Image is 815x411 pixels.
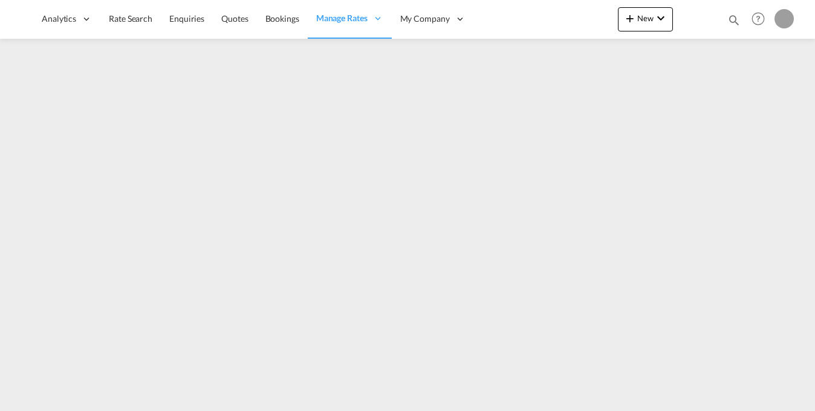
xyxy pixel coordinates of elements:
[727,13,741,27] md-icon: icon-magnify
[169,13,204,24] span: Enquiries
[748,8,768,29] span: Help
[400,13,450,25] span: My Company
[618,7,673,31] button: icon-plus 400-fgNewicon-chevron-down
[727,13,741,31] div: icon-magnify
[265,13,299,24] span: Bookings
[748,8,774,30] div: Help
[623,13,668,23] span: New
[221,13,248,24] span: Quotes
[316,12,368,24] span: Manage Rates
[42,13,76,25] span: Analytics
[623,11,637,25] md-icon: icon-plus 400-fg
[654,11,668,25] md-icon: icon-chevron-down
[109,13,152,24] span: Rate Search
